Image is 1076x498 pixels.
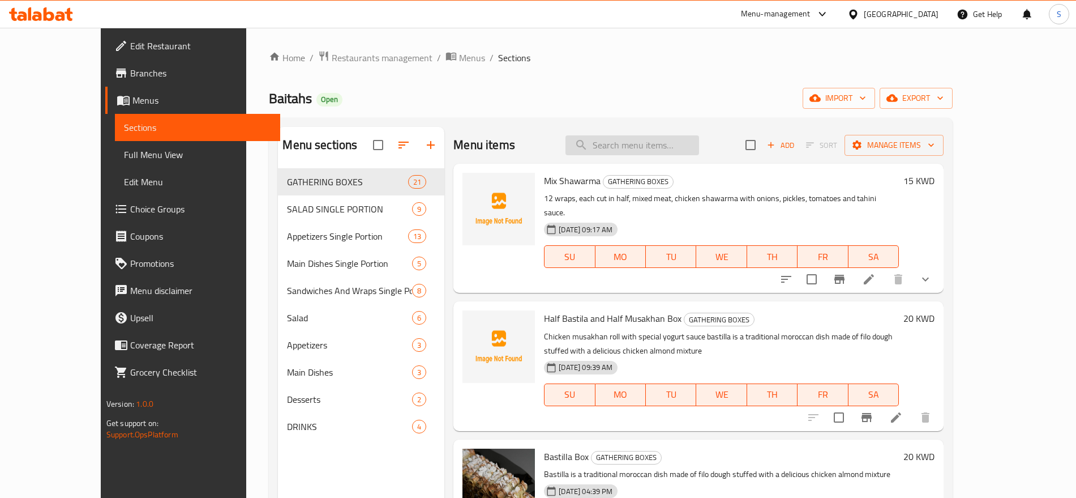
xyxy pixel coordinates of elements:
span: 13 [409,231,426,242]
span: 4 [413,422,426,432]
div: DRINKS [287,420,412,433]
span: Grocery Checklist [130,365,271,379]
button: Add [762,137,799,154]
div: items [408,229,426,243]
span: Coupons [130,229,271,243]
span: [DATE] 04:39 PM [554,486,617,497]
span: S [1057,8,1061,20]
button: FR [798,384,848,406]
a: Full Menu View [115,141,280,168]
span: TH [752,249,793,265]
a: Coupons [105,223,280,250]
span: Choice Groups [130,202,271,216]
div: Salad [287,311,412,325]
span: 3 [413,367,426,378]
span: FR [802,386,843,403]
button: FR [798,245,848,268]
span: 8 [413,286,426,296]
div: items [412,338,426,352]
a: Edit Restaurant [105,32,280,59]
a: Edit Menu [115,168,280,195]
div: SALAD SINGLE PORTION [287,202,412,216]
span: GATHERING BOXES [684,313,754,326]
a: Sections [115,114,280,141]
a: Edit menu item [889,411,903,424]
a: Restaurants management [318,50,432,65]
span: Bastilla Box [544,448,589,465]
span: 1.0.0 [136,397,153,411]
span: Select section [739,133,762,157]
span: 3 [413,340,426,351]
span: TU [650,249,692,265]
span: WE [701,386,742,403]
span: 2 [413,394,426,405]
a: Grocery Checklist [105,359,280,386]
button: Manage items [844,135,944,156]
span: Half Bastila and Half Musakhan Box [544,310,681,327]
a: Support.OpsPlatform [106,427,178,442]
a: Menus [105,87,280,114]
div: GATHERING BOXES [591,451,662,465]
span: Desserts [287,393,412,406]
div: Menu-management [741,7,811,21]
a: Menu disclaimer [105,277,280,304]
div: items [412,257,426,270]
span: SU [549,249,590,265]
div: items [412,311,426,325]
a: Coverage Report [105,331,280,359]
div: Sandwiches And Wraps Single Portion8 [278,277,444,304]
a: Menus [445,50,485,65]
div: Main Dishes3 [278,359,444,386]
a: Choice Groups [105,195,280,223]
span: Menu disclaimer [130,284,271,297]
nav: Menu sections [278,164,444,445]
img: Mix Shawarma [462,173,535,245]
span: Select section first [799,137,844,154]
button: import [803,88,875,109]
h6: 15 KWD [903,173,934,189]
span: 6 [413,313,426,324]
button: SA [848,384,899,406]
button: Add section [417,131,444,159]
span: Sections [124,121,271,134]
span: MO [600,249,641,265]
button: TH [747,384,798,406]
span: Manage items [854,138,934,152]
div: items [412,202,426,216]
span: Main Dishes [287,365,412,379]
span: Upsell [130,311,271,325]
span: Select all sections [366,133,390,157]
span: TH [752,386,793,403]
span: SA [853,249,894,265]
div: Desserts2 [278,386,444,413]
button: SU [544,245,595,268]
a: Home [269,51,305,65]
a: Edit menu item [862,273,876,286]
button: TU [646,384,696,406]
li: / [437,51,441,65]
p: Chicken musakhan roll with special yogurt sauce bastilla is a traditional moroccan dish made of f... [544,330,899,358]
div: Open [316,93,342,107]
span: Appetizers [287,338,412,352]
p: Bastilla is a traditional moroccan dish made of filo dough stuffed with a delicious chicken almon... [544,467,899,482]
svg: Show Choices [919,273,932,286]
button: SA [848,245,899,268]
span: [DATE] 09:17 AM [554,224,617,235]
span: 9 [413,204,426,215]
div: items [408,175,426,189]
button: WE [696,245,747,268]
span: FR [802,249,843,265]
div: Salad6 [278,304,444,331]
input: search [565,135,699,155]
span: Appetizers Single Portion [287,229,408,243]
div: GATHERING BOXES [603,175,674,189]
div: Sandwiches And Wraps Single Portion [287,284,412,297]
span: Sections [498,51,530,65]
div: GATHERING BOXES [287,175,408,189]
span: Baitahs [269,86,312,111]
button: MO [595,384,646,406]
